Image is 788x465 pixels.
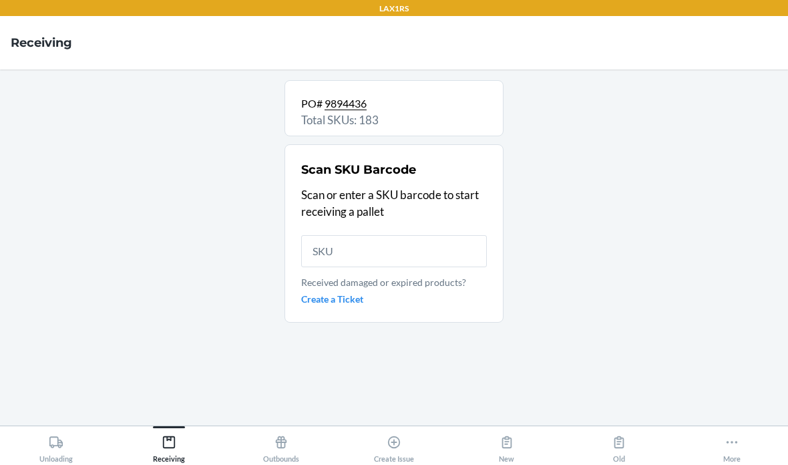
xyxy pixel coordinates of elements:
div: Receiving [153,430,185,463]
div: Outbounds [263,430,299,463]
p: Received damaged or expired products? [301,275,487,289]
button: Create Issue [338,426,451,463]
p: Scan or enter a SKU barcode to start receiving a pallet [301,186,487,220]
input: SKU [301,235,487,267]
div: New [499,430,514,463]
p: Total SKUs: 183 [301,112,487,129]
p: PO# [301,96,487,112]
p: LAX1RS [379,3,409,15]
div: Old [612,430,626,463]
div: More [723,430,741,463]
button: More [675,426,788,463]
div: Unloading [39,430,73,463]
h4: Receiving [11,34,72,51]
div: Create Issue [374,430,414,463]
h2: Scan SKU Barcode [301,161,416,178]
a: Create a Ticket [301,292,487,306]
button: Old [563,426,676,463]
button: Receiving [113,426,226,463]
button: Outbounds [225,426,338,463]
button: New [450,426,563,463]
